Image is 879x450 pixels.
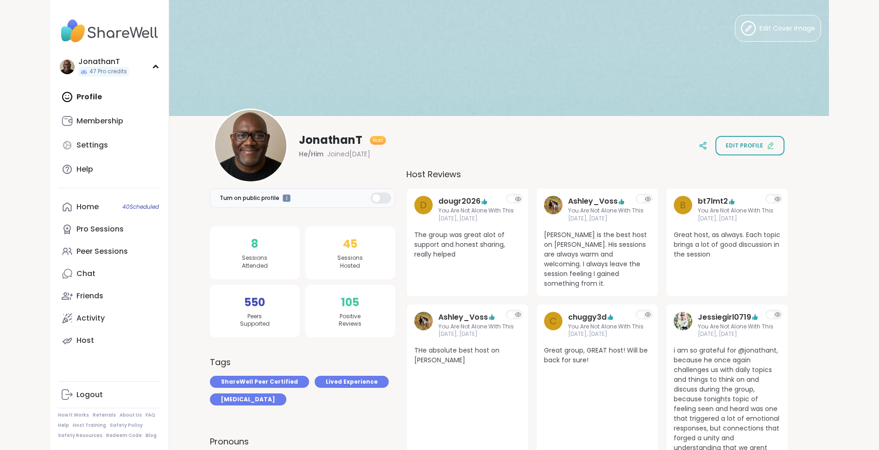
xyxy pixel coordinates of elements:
a: About Us [120,412,142,418]
img: Ashley_Voss [544,196,563,214]
div: Pro Sessions [76,224,124,234]
span: You Are Not Alone With This [438,207,514,215]
div: Membership [76,116,123,126]
span: Turn on public profile [220,194,279,202]
span: [PERSON_NAME] is the best host on [PERSON_NAME]. His sessions are always warm and welcoming. I al... [544,230,651,289]
div: Peer Sessions [76,246,128,257]
a: Home40Scheduled [58,196,161,218]
span: [DATE], [DATE] [698,215,773,223]
a: FAQ [145,412,155,418]
div: Help [76,164,93,174]
a: How It Works [58,412,89,418]
h3: Tags [210,356,231,368]
a: Jessiegirl0719 [674,312,692,339]
a: Redeem Code [106,432,142,439]
span: 45 [343,236,357,252]
span: c [550,314,557,328]
span: d [420,198,427,212]
span: 40 Scheduled [122,203,159,211]
img: Ashley_Voss [414,312,433,330]
a: Ashley_Voss [544,196,563,223]
a: Blog [145,432,157,439]
span: He/Him [299,149,323,159]
div: Settings [76,140,108,150]
span: 47 Pro credits [89,68,127,76]
span: 105 [341,294,359,311]
span: Great host, as always. Each topic brings a lot of good discussion in the session [674,230,780,259]
a: Ashley_Voss [414,312,433,339]
span: You Are Not Alone With This [568,323,644,331]
span: The group was great alot of support and honest sharing, really helped [414,230,521,259]
span: b [680,198,686,212]
span: Host [373,137,383,144]
a: Host Training [73,422,106,429]
span: Edit profile [726,141,763,150]
a: Safety Resources [58,432,102,439]
img: JonathanT [215,110,286,181]
a: dougr2026 [438,196,481,207]
a: Chat [58,263,161,285]
span: Peers Supported [240,313,270,328]
div: Friends [76,291,103,301]
button: Edit Cover Image [735,15,821,42]
span: [DATE], [DATE] [438,215,514,223]
span: THe absolute best host on [PERSON_NAME] [414,346,521,365]
a: Ashley_Voss [438,312,488,323]
a: Membership [58,110,161,132]
span: Sessions Hosted [337,254,363,270]
a: c [544,312,563,339]
a: chuggy3d [568,312,607,323]
img: JonathanT [60,59,75,74]
div: Home [76,202,99,212]
span: Positive Reviews [339,313,361,328]
span: [MEDICAL_DATA] [221,395,275,404]
a: Help [58,158,161,180]
a: Peer Sessions [58,240,161,263]
div: Logout [76,390,103,400]
a: Help [58,422,69,429]
span: Joined [DATE] [327,149,370,159]
a: Logout [58,384,161,406]
span: You Are Not Alone With This [438,323,514,331]
span: 8 [251,236,258,252]
img: ShareWell Nav Logo [58,15,161,47]
span: Edit Cover Image [759,24,815,33]
span: You Are Not Alone With This [568,207,644,215]
div: Activity [76,313,105,323]
a: Friends [58,285,161,307]
span: You Are Not Alone With This [698,323,773,331]
span: Lived Experience [326,378,378,386]
img: Jessiegirl0719 [674,312,692,330]
span: ShareWell Peer Certified [221,378,298,386]
span: Sessions Attended [242,254,268,270]
span: [DATE], [DATE] [698,330,773,338]
a: Settings [58,134,161,156]
a: bt7lmt2 [698,196,728,207]
a: Jessiegirl0719 [698,312,751,323]
a: d [414,196,433,223]
iframe: Spotlight [283,194,291,202]
button: Edit profile [715,136,784,155]
span: [DATE], [DATE] [438,330,514,338]
a: Pro Sessions [58,218,161,240]
a: Ashley_Voss [568,196,618,207]
span: [DATE], [DATE] [568,330,644,338]
span: Great group, GREAT host! Will be back for sure! [544,346,651,365]
a: Safety Policy [110,422,143,429]
a: Referrals [93,412,116,418]
span: You Are Not Alone With This [698,207,773,215]
span: JonathanT [299,133,362,148]
a: Activity [58,307,161,329]
div: Host [76,335,94,346]
div: JonathanT [78,57,129,67]
div: Chat [76,269,95,279]
span: [DATE], [DATE] [568,215,644,223]
a: Host [58,329,161,352]
label: Pronouns [210,435,395,448]
span: 550 [244,294,265,311]
a: b [674,196,692,223]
